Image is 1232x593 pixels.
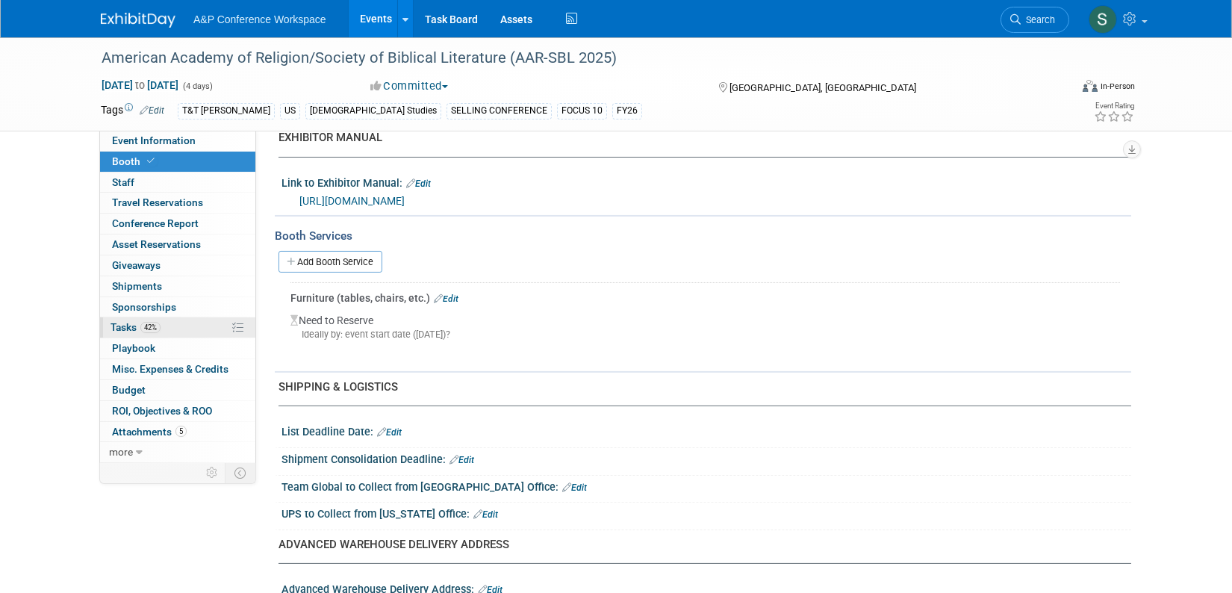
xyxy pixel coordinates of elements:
div: FY26 [612,103,642,119]
div: Link to Exhibitor Manual: [281,172,1131,191]
td: Toggle Event Tabs [225,463,256,482]
a: Edit [406,178,431,189]
button: Committed [365,78,454,94]
span: 42% [140,322,161,333]
div: Shipment Consolidation Deadline: [281,448,1131,468]
a: Playbook [100,338,255,358]
img: Format-Inperson.png [1083,80,1098,92]
img: ExhibitDay [101,13,175,28]
span: Event Information [112,134,196,146]
span: Search [1021,14,1055,25]
div: American Academy of Religion/Society of Biblical Literature (AAR-SBL 2025) [96,45,1047,72]
span: Sponsorships [112,301,176,313]
div: EXHIBITOR MANUAL [279,130,1120,146]
div: UPS to Collect from [US_STATE] Office: [281,503,1131,522]
a: Sponsorships [100,297,255,317]
div: SELLING CONFERENCE [447,103,552,119]
a: Add Booth Service [279,251,382,273]
span: [GEOGRAPHIC_DATA], [GEOGRAPHIC_DATA] [729,82,916,93]
div: FOCUS 10 [557,103,607,119]
a: Giveaways [100,255,255,276]
td: Tags [101,102,164,119]
a: Edit [434,294,458,304]
a: Attachments5 [100,422,255,442]
a: Tasks42% [100,317,255,338]
span: Staff [112,176,134,188]
span: (4 days) [181,81,213,91]
div: Ideally by: event start date ([DATE])? [290,328,1120,341]
a: Edit [473,509,498,520]
div: Event Rating [1094,102,1134,110]
span: Attachments [112,426,187,438]
a: [URL][DOMAIN_NAME] [299,195,405,207]
span: Travel Reservations [112,196,203,208]
div: List Deadline Date: [281,420,1131,440]
a: Asset Reservations [100,235,255,255]
a: more [100,442,255,462]
a: Edit [449,455,474,465]
span: Shipments [112,280,162,292]
div: Team Global to Collect from [GEOGRAPHIC_DATA] Office: [281,476,1131,495]
div: Need to Reserve [290,305,1120,353]
span: 5 [175,426,187,437]
i: Booth reservation complete [147,157,155,165]
span: A&P Conference Workspace [193,13,326,25]
span: more [109,446,133,458]
span: to [133,79,147,91]
span: Booth [112,155,158,167]
a: Search [1001,7,1069,33]
a: Edit [140,105,164,116]
div: Booth Services [275,228,1131,244]
a: Conference Report [100,214,255,234]
div: T&T [PERSON_NAME] [178,103,275,119]
a: Misc. Expenses & Credits [100,359,255,379]
div: Event Format [981,78,1135,100]
a: Travel Reservations [100,193,255,213]
span: [DATE] [DATE] [101,78,179,92]
div: ADVANCED WAREHOUSE DELIVERY ADDRESS [279,537,1120,553]
span: Giveaways [112,259,161,271]
span: Asset Reservations [112,238,201,250]
span: Misc. Expenses & Credits [112,363,228,375]
a: ROI, Objectives & ROO [100,401,255,421]
span: Playbook [112,342,155,354]
td: Personalize Event Tab Strip [199,463,225,482]
div: [DEMOGRAPHIC_DATA] Studies [305,103,441,119]
a: Budget [100,380,255,400]
span: Tasks [111,321,161,333]
span: Conference Report [112,217,199,229]
div: Furniture (tables, chairs, etc.) [290,291,1120,305]
img: Sophia Hettler [1089,5,1117,34]
a: Shipments [100,276,255,296]
a: Edit [562,482,587,493]
span: Budget [112,384,146,396]
a: Booth [100,152,255,172]
div: SHIPPING & LOGISTICS [279,379,1120,395]
div: In-Person [1100,81,1135,92]
a: Staff [100,173,255,193]
a: Event Information [100,131,255,151]
span: ROI, Objectives & ROO [112,405,212,417]
div: US [280,103,300,119]
a: Edit [377,427,402,438]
